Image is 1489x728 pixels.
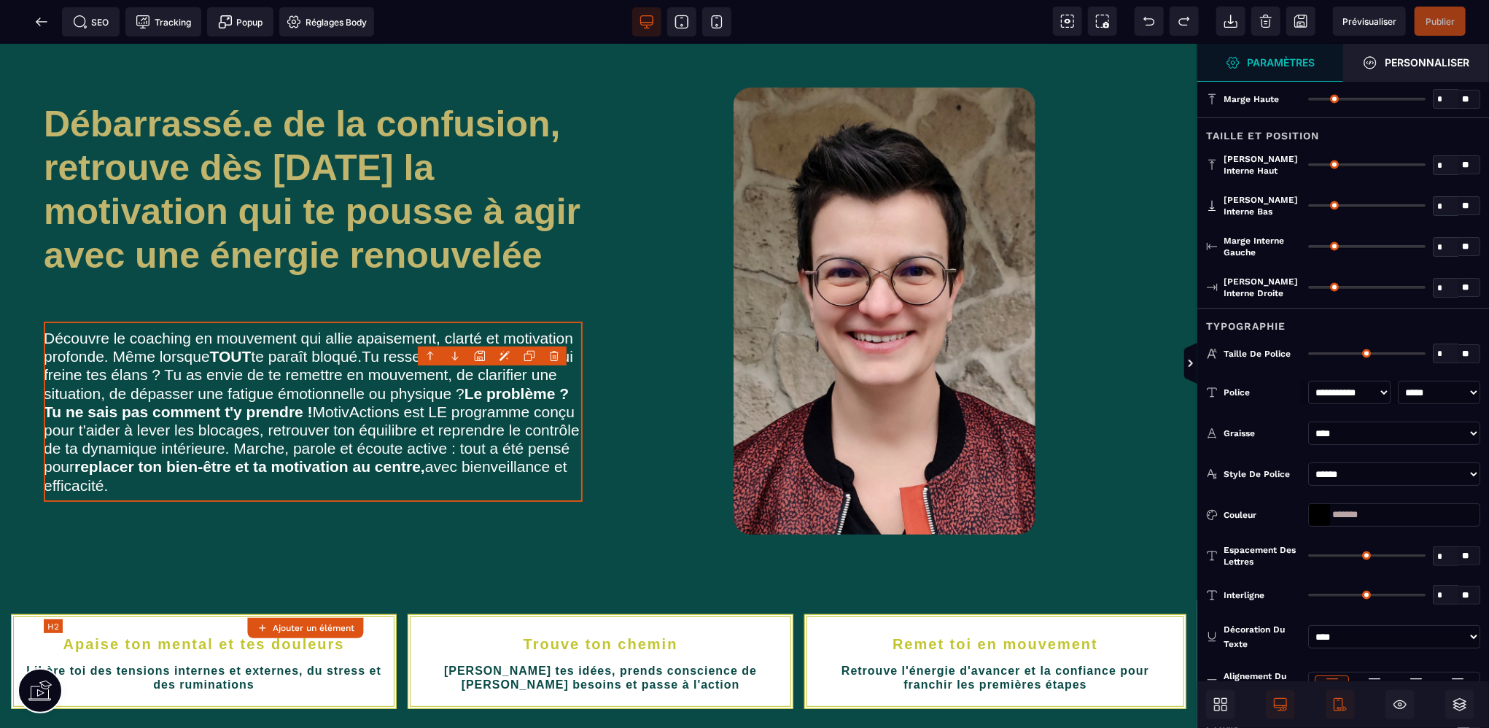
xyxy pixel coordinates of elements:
[1224,467,1301,481] div: Style de police
[27,7,56,36] span: Retour
[818,584,1173,616] h2: Remet toi en mouvement
[1197,117,1489,144] div: Taille et position
[702,7,731,36] span: Voir mobile
[1251,7,1280,36] span: Nettoyage
[44,51,583,241] h1: Débarrassé.e de la confusion, retrouve dès [DATE] la motivation qui te pousse à agir avec une éne...
[25,616,383,651] text: Libère toi des tensions internes et externes, du stress et des ruminations
[667,7,696,36] span: Voir tablette
[25,584,383,616] h2: Apaise ton mental et tes douleurs
[1224,508,1301,522] div: Couleur
[1224,153,1301,177] span: [PERSON_NAME] interne haut
[1216,7,1245,36] span: Importer
[125,7,201,36] span: Code de suivi
[210,304,252,321] b: TOUT
[1224,235,1301,258] span: Marge interne gauche
[136,15,191,29] span: Tracking
[1197,44,1343,82] span: Ouvrir le gestionnaire de styles
[1343,44,1489,82] span: Ouvrir le gestionnaire de styles
[1415,7,1466,36] span: Enregistrer le contenu
[279,7,374,36] span: Favicon
[1135,7,1164,36] span: Défaire
[1286,7,1315,36] span: Enregistrer
[287,15,367,29] span: Réglages Body
[1426,16,1455,27] span: Publier
[62,7,120,36] span: Métadata SEO
[247,618,363,638] button: Ajouter un élément
[1224,93,1279,105] span: Marge haute
[44,304,584,449] span: Tu ressens ce poids mental qui freine tes élans ? Tu as envie de te remettre en mouvement, de cla...
[1224,589,1264,601] span: Interligne
[1224,348,1291,360] span: Taille de police
[1197,342,1212,386] span: Afficher les vues
[273,623,354,633] strong: Ajouter un élément
[1053,7,1082,36] span: Voir les composants
[1385,57,1469,68] strong: Personnaliser
[421,616,780,651] text: [PERSON_NAME] tes idées, prends conscience de [PERSON_NAME] besoins et passe à l'action
[1326,690,1355,719] span: Afficher le mobile
[1224,194,1301,217] span: [PERSON_NAME] interne bas
[1224,385,1301,400] div: Police
[1088,7,1117,36] span: Capture d'écran
[44,278,583,458] h2: Découvre le coaching en mouvement qui allie apaisement, clarté et motivation profonde. Même lorsq...
[1342,16,1396,27] span: Prévisualiser
[1266,690,1295,719] span: Afficher le desktop
[207,7,273,36] span: Créer une alerte modale
[734,44,1035,491] img: a00a15cd26c76ceea68b77b015c3d001_Moi.jpg
[74,414,425,431] b: replacer ton bien-être et ta motivation au centre,
[218,15,263,29] span: Popup
[1333,7,1406,36] span: Aperçu
[1445,690,1474,719] span: Ouvrir les calques
[421,584,780,616] h2: Trouve ton chemin
[1224,544,1301,568] span: Espacement des lettres
[73,15,109,29] span: SEO
[1224,276,1301,299] span: [PERSON_NAME] interne droite
[1224,426,1301,441] div: Graisse
[1206,690,1235,719] span: Ouvrir les blocs
[1248,57,1315,68] strong: Paramètres
[1385,690,1415,719] span: Masquer le bloc
[1170,7,1199,36] span: Rétablir
[1197,308,1489,335] div: Typographie
[1224,622,1301,651] div: Décoration du texte
[632,7,661,36] span: Voir bureau
[44,341,573,376] b: Le problème ? Tu ne sais pas comment t'y prendre !
[818,616,1173,651] text: Retrouve l'énergie d'avancer et la confiance pour franchir les premières étapes
[1206,669,1301,698] p: Alignement du texte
